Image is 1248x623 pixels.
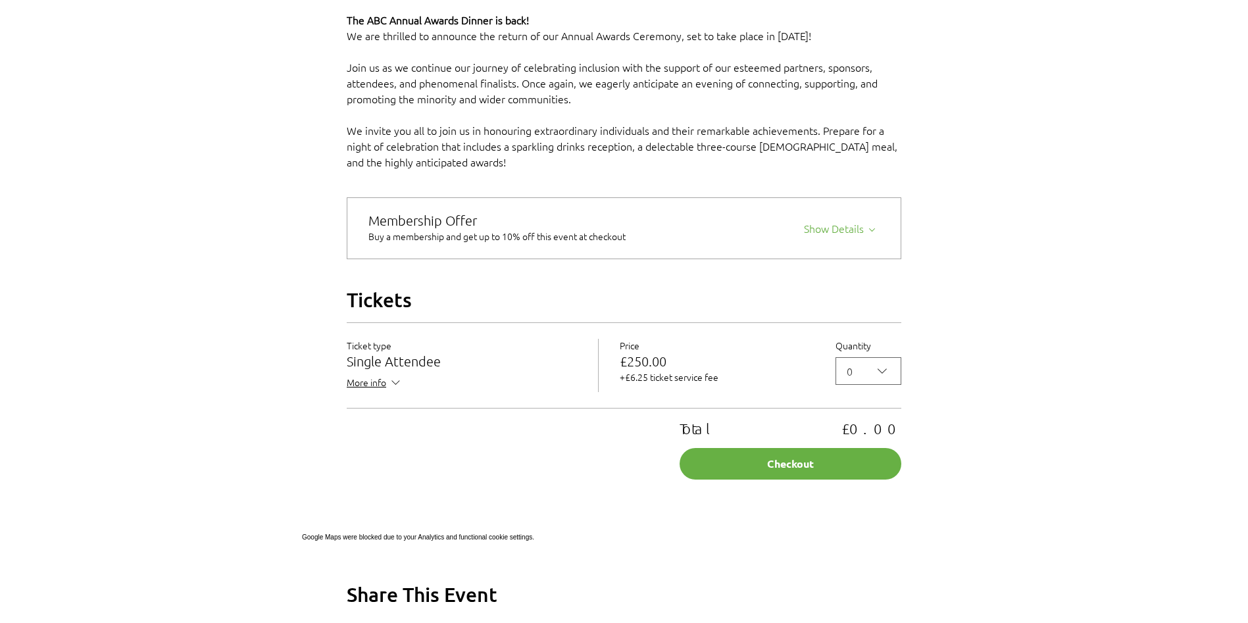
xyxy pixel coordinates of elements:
[368,214,641,227] div: Membership Offer
[836,339,901,352] label: Quantity
[347,376,403,392] button: More info
[847,363,853,379] div: 0
[620,339,639,352] span: Price
[347,28,811,43] span: We are thrilled to announce the return of our Annual Awards Ceremony, set to take place in [DATE]!
[347,12,529,27] span: The ABC Annual Awards Dinner is back!
[620,355,814,368] p: £250.00
[841,422,901,435] p: £0.00
[680,448,901,480] button: Checkout
[347,582,901,607] h2: Share This Event
[347,60,880,106] span: Join us as we continue our journey of celebrating inclusion with the support of our esteemed part...
[347,123,900,169] span: We invite you all to join us in honouring extraordinary individuals and their remarkable achievem...
[680,422,714,435] p: Total
[368,230,641,243] div: Buy a membership and get up to 10% off this event at checkout
[347,339,391,352] span: Ticket type
[804,217,880,236] button: Show Details
[347,355,577,368] h3: Single Attendee
[347,287,901,312] h2: Tickets
[620,370,814,384] p: +£6.25 ticket service fee
[302,534,534,541] span: Google Maps were blocked due to your Analytics and functional cookie settings.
